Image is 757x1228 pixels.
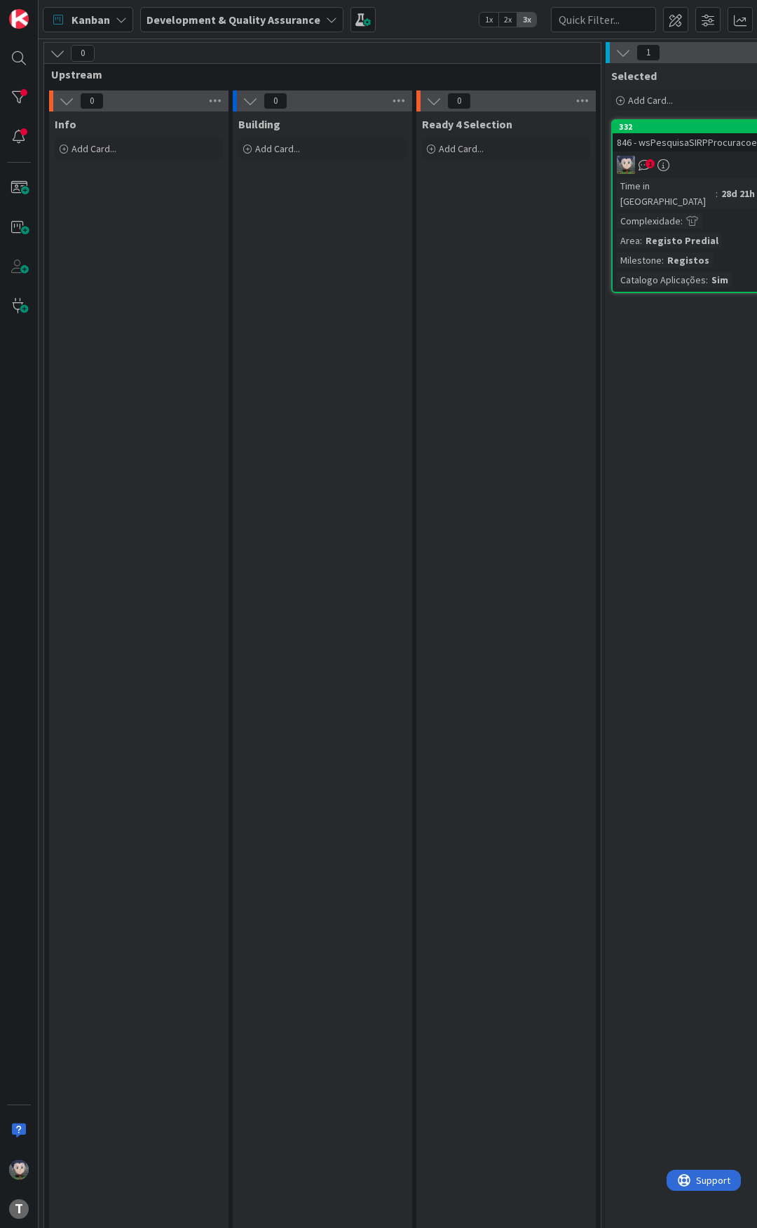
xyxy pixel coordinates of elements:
div: Registos [664,252,713,268]
div: Milestone [617,252,662,268]
div: Complexidade [617,213,681,229]
span: Add Card... [628,94,673,107]
span: : [706,272,708,288]
div: Time in [GEOGRAPHIC_DATA] [617,178,716,209]
span: : [640,233,642,248]
span: Ready 4 Selection [422,117,512,131]
span: 1 [636,44,660,61]
input: Quick Filter... [551,7,656,32]
div: Catalogo Aplicações [617,272,706,288]
span: Building [238,117,280,131]
span: Selected [611,69,657,83]
span: Info [55,117,76,131]
img: Visit kanbanzone.com [9,9,29,29]
span: 2x [498,13,517,27]
span: Add Card... [255,142,300,155]
div: Sim [708,272,732,288]
span: 3x [517,13,536,27]
span: 1x [479,13,498,27]
span: : [716,186,718,201]
span: : [681,213,683,229]
div: Registo Predial [642,233,722,248]
span: Add Card... [71,142,116,155]
span: 1 [646,159,655,168]
img: LS [9,1160,29,1180]
span: Kanban [71,11,110,28]
span: 0 [71,45,95,62]
span: 0 [264,93,287,109]
span: 0 [80,93,104,109]
div: T [9,1199,29,1219]
span: Add Card... [439,142,484,155]
img: LS [617,156,635,174]
b: Development & Quality Assurance [146,13,320,27]
span: 0 [447,93,471,109]
span: : [662,252,664,268]
span: Upstream [51,67,583,81]
span: Support [29,2,64,19]
div: Area [617,233,640,248]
